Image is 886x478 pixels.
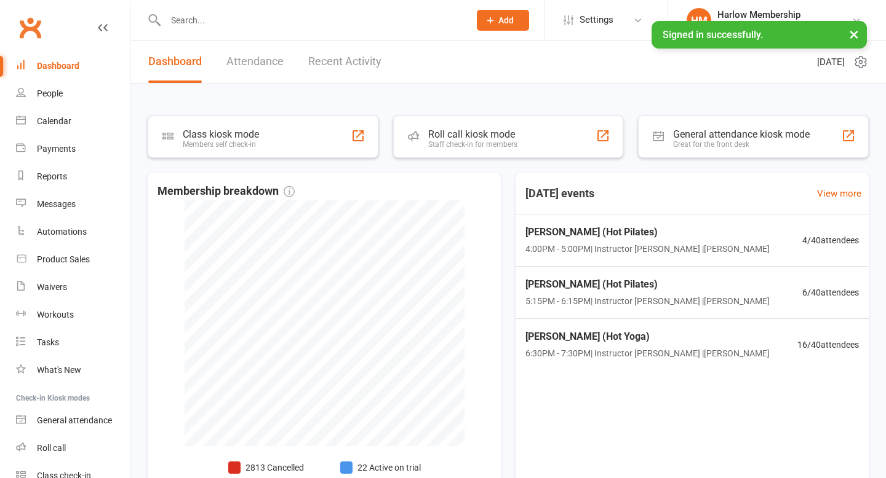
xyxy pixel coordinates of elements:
div: Messages [37,199,76,209]
span: 6:30PM - 7:30PM | Instructor [PERSON_NAME] | [PERSON_NAME] [525,347,770,360]
div: Automations [37,227,87,237]
a: Calendar [16,108,130,135]
a: Messages [16,190,130,218]
div: General attendance kiosk mode [673,128,810,140]
div: Reports [37,171,67,181]
a: Waivers [16,273,130,301]
span: [DATE] [817,55,845,69]
div: Great for the front desk [673,140,810,149]
a: Attendance [226,41,284,83]
div: Product Sales [37,254,90,264]
div: Harlow Hot Yoga, Pilates and Barre [717,20,852,31]
div: Payments [37,144,76,154]
div: Calendar [37,116,71,126]
a: People [16,80,130,108]
h3: [DATE] events [516,182,604,205]
span: 6 / 40 attendees [802,286,859,299]
div: General attendance [37,415,112,425]
span: Settings [580,6,613,34]
div: Harlow Membership [717,9,852,20]
div: Workouts [37,310,74,319]
button: × [843,21,865,47]
a: Recent Activity [308,41,381,83]
div: Staff check-in for members [428,140,517,149]
a: Tasks [16,329,130,356]
div: Roll call [37,443,66,453]
a: Dashboard [16,52,130,80]
a: Roll call [16,434,130,462]
button: Add [477,10,529,31]
span: 16 / 40 attendees [797,338,859,351]
span: 4:00PM - 5:00PM | Instructor [PERSON_NAME] | [PERSON_NAME] [525,242,770,256]
a: Reports [16,163,130,190]
a: View more [817,186,861,201]
div: What's New [37,365,81,375]
div: Class kiosk mode [183,128,259,140]
a: Payments [16,135,130,163]
input: Search... [162,12,461,29]
a: Dashboard [148,41,202,83]
div: Tasks [37,337,59,347]
span: Add [498,15,514,25]
a: Automations [16,218,130,246]
a: Clubworx [15,12,46,43]
span: 5:15PM - 6:15PM | Instructor [PERSON_NAME] | [PERSON_NAME] [525,294,770,308]
li: 2813 Cancelled [228,461,321,474]
a: Workouts [16,301,130,329]
span: [PERSON_NAME] (Hot Pilates) [525,276,770,292]
div: Roll call kiosk mode [428,128,517,140]
li: 22 Active on trial [340,461,421,474]
a: What's New [16,356,130,384]
div: Dashboard [37,61,79,71]
div: People [37,88,63,98]
span: Membership breakdown [158,182,295,200]
a: General attendance kiosk mode [16,407,130,434]
span: [PERSON_NAME] (Hot Pilates) [525,224,770,240]
div: Members self check-in [183,140,259,149]
span: Signed in successfully. [663,29,763,41]
div: Waivers [37,282,67,292]
div: HM [687,8,711,33]
a: Product Sales [16,246,130,273]
span: [PERSON_NAME] (Hot Yoga) [525,329,770,345]
span: 4 / 40 attendees [802,233,859,247]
